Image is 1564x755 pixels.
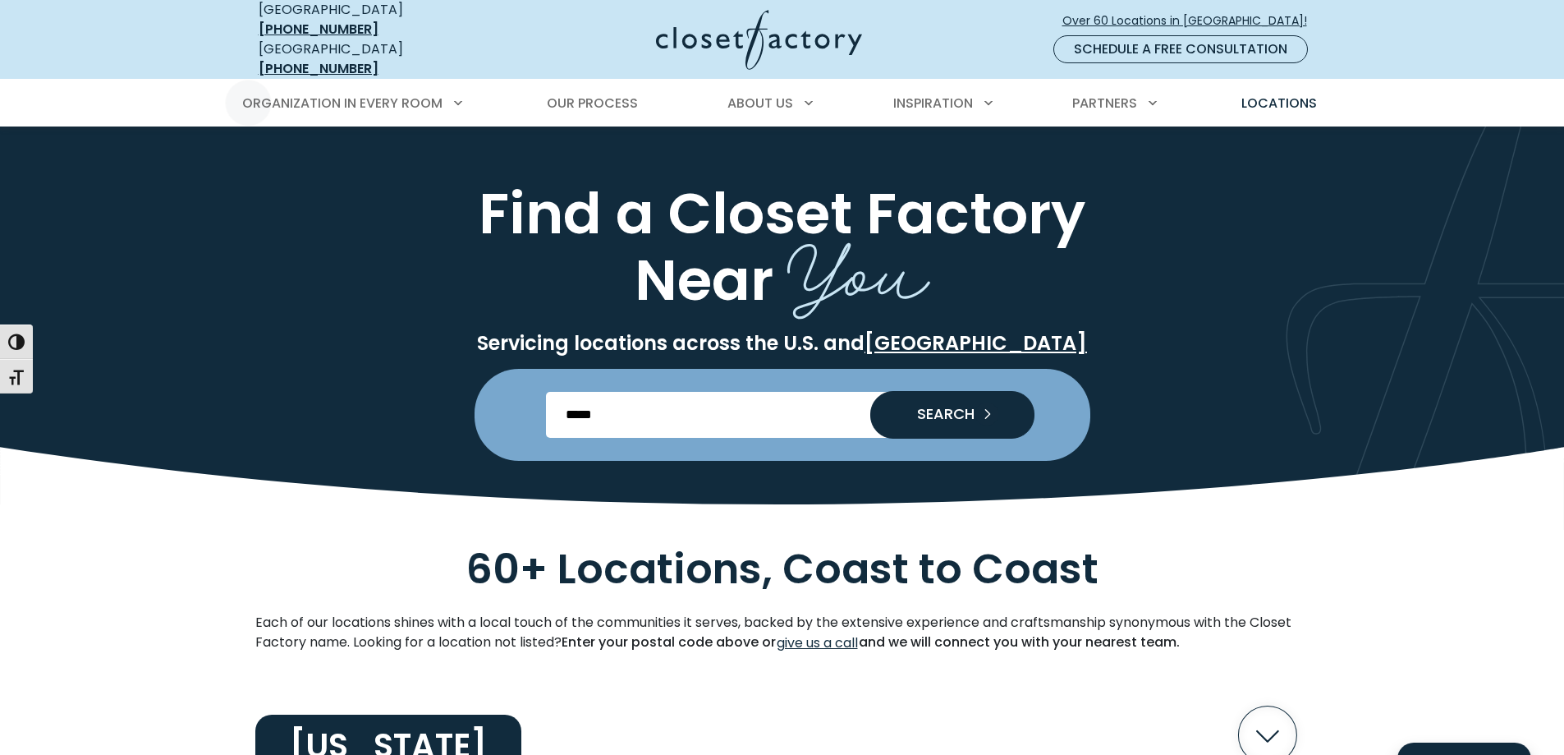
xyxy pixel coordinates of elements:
[546,392,1018,438] input: Enter Postal Code
[1053,35,1308,63] a: Schedule a Free Consultation
[904,407,975,421] span: SEARCH
[635,240,773,320] span: Near
[562,633,1180,651] strong: Enter your postal code above or and we will connect you with your nearest team.
[1062,7,1321,35] a: Over 60 Locations in [GEOGRAPHIC_DATA]!
[547,94,638,113] span: Our Process
[479,173,1085,253] span: Find a Closet Factory
[242,94,443,113] span: Organization in Every Room
[259,20,378,39] a: [PHONE_NUMBER]
[865,329,1087,357] a: [GEOGRAPHIC_DATA]
[259,59,378,78] a: [PHONE_NUMBER]
[656,10,862,70] img: Closet Factory Logo
[1062,12,1320,30] span: Over 60 Locations in [GEOGRAPHIC_DATA]!
[466,540,1098,598] span: 60+ Locations, Coast to Coast
[255,331,1309,356] p: Servicing locations across the U.S. and
[893,94,973,113] span: Inspiration
[1241,94,1317,113] span: Locations
[1072,94,1137,113] span: Partners
[870,391,1034,439] button: Search our Nationwide Locations
[231,81,1334,127] nav: Primary Menu
[776,633,859,654] a: give us a call
[787,205,930,326] span: You
[259,39,497,79] div: [GEOGRAPHIC_DATA]
[255,613,1309,654] p: Each of our locations shines with a local touch of the communities it serves, backed by the exten...
[727,94,793,113] span: About Us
